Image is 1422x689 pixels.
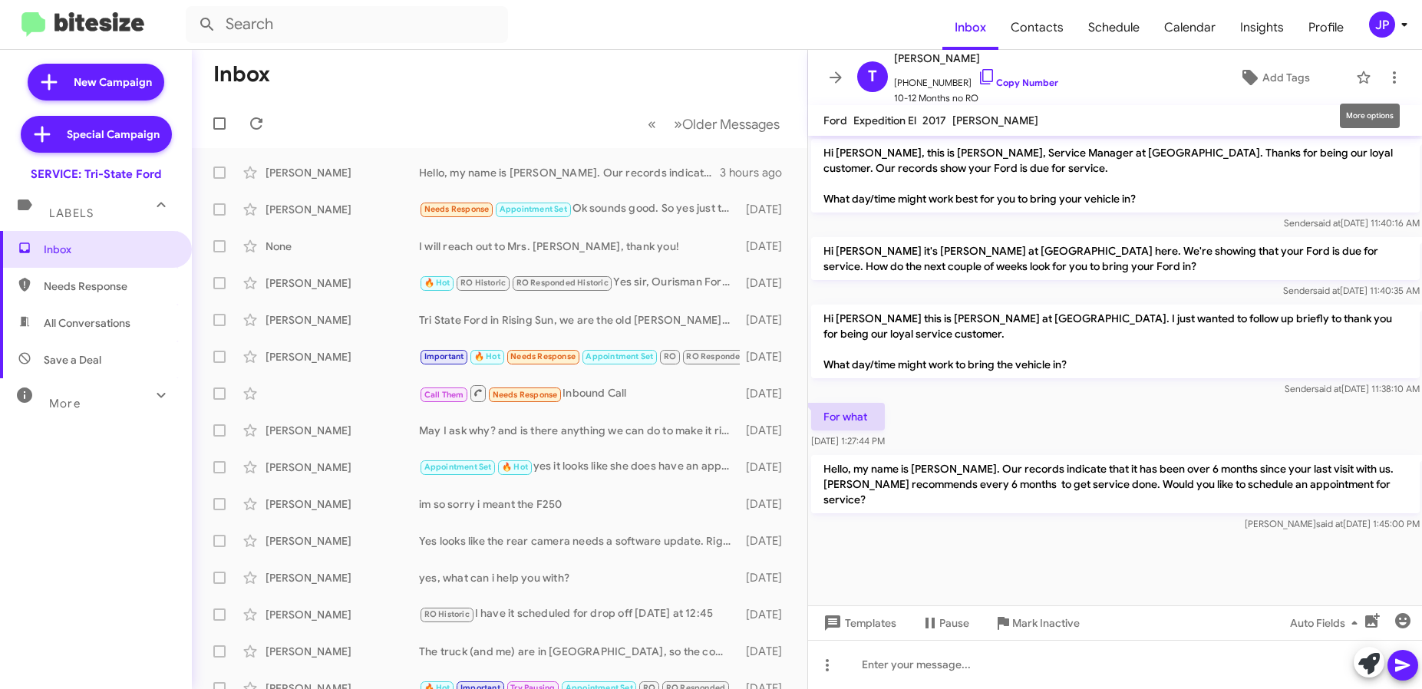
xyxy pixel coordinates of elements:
span: said at [1315,518,1342,529]
span: Pause [939,609,969,637]
div: I will reach out to Mrs. [PERSON_NAME], thank you! [419,239,740,254]
div: Hello, my name is [PERSON_NAME]. Our records indicate that it has been over 6 months since your l... [419,165,720,180]
button: Templates [808,609,909,637]
div: Tri State Ford in Rising Sun, we are the old [PERSON_NAME]. Did you have a Ford we could help sch... [419,312,740,328]
span: RO [664,351,676,361]
span: Older Messages [682,116,780,133]
span: Needs Response [493,390,558,400]
div: [DATE] [740,312,795,328]
span: Sender [DATE] 11:40:16 AM [1283,217,1419,229]
div: Ok sounds good. So yes just the oil change & tire rotation. [419,200,740,218]
div: None [266,239,419,254]
div: [DATE] [740,607,795,622]
a: Calendar [1152,5,1228,50]
span: Auto Fields [1290,609,1364,637]
span: Needs Response [424,204,490,214]
div: [DATE] [740,202,795,217]
div: [DATE] [740,386,795,401]
button: Add Tags [1199,64,1348,91]
p: Hi [PERSON_NAME] it's [PERSON_NAME] at [GEOGRAPHIC_DATA] here. We're showing that your Ford is du... [811,237,1420,280]
span: Labels [49,206,94,220]
div: [DATE] [740,275,795,291]
span: Appointment Set [586,351,653,361]
div: [PERSON_NAME] [266,423,419,438]
div: [PERSON_NAME] [266,312,419,328]
span: Appointment Set [424,462,492,472]
span: [PERSON_NAME] [952,114,1038,127]
a: Insights [1228,5,1296,50]
div: [PERSON_NAME] [266,349,419,364]
div: yes, what can i help you with? [419,570,740,585]
span: Sender [DATE] 11:38:10 AM [1284,383,1419,394]
div: yes it looks like she does have an appointment for [DATE] August first, sorry for the inconvenience [419,458,740,476]
div: [DATE] [740,423,795,438]
div: [DATE] [740,349,795,364]
span: « [648,114,656,134]
span: Call Them [424,390,464,400]
a: Schedule [1076,5,1152,50]
a: Profile [1296,5,1356,50]
h1: Inbox [213,62,270,87]
div: May I ask why? and is there anything we can do to make it right? [419,423,740,438]
p: Hi [PERSON_NAME], this is [PERSON_NAME], Service Manager at [GEOGRAPHIC_DATA]. Thanks for being o... [811,139,1420,213]
span: [PERSON_NAME] [894,49,1058,68]
span: said at [1313,217,1340,229]
div: [PERSON_NAME] [266,570,419,585]
div: [PERSON_NAME] [266,607,419,622]
div: im so sorry i meant the F250 [419,496,740,512]
button: JP [1356,12,1405,38]
div: [PERSON_NAME] [266,165,419,180]
span: RO Responded Historic [516,278,609,288]
p: Hello, my name is [PERSON_NAME]. Our records indicate that it has been over 6 months since your l... [811,455,1420,513]
span: RO Historic [424,609,470,619]
span: [PHONE_NUMBER] [894,68,1058,91]
input: Search [186,6,508,43]
div: Yes looks like the rear camera needs a software update. Right now it appears to be an advanced no... [419,533,740,549]
div: Yes sir, Ourisman Ford in Rising Sun, the old [PERSON_NAME] [419,274,740,292]
a: Contacts [998,5,1076,50]
span: said at [1314,383,1341,394]
span: Important [424,351,464,361]
div: [DATE] [740,644,795,659]
div: [PERSON_NAME] [266,533,419,549]
a: Inbox [942,5,998,50]
span: New Campaign [74,74,152,90]
span: All Conversations [44,315,130,331]
div: I have it scheduled for drop off [DATE] at 12:45 [419,605,740,623]
span: Sender [DATE] 11:40:35 AM [1282,285,1419,296]
span: 🔥 Hot [424,278,450,288]
span: Ford [823,114,847,127]
span: Expedition El [853,114,916,127]
span: 🔥 Hot [474,351,500,361]
div: [DATE] [740,496,795,512]
div: Inbound Call [419,384,740,403]
div: [DATE] [740,533,795,549]
span: Needs Response [510,351,576,361]
div: JP [1369,12,1395,38]
span: 10-12 Months no RO [894,91,1058,106]
span: Appointment Set [500,204,567,214]
a: Copy Number [978,77,1058,88]
a: New Campaign [28,64,164,101]
span: Save a Deal [44,352,101,368]
div: [PERSON_NAME] [266,275,419,291]
span: said at [1312,285,1339,296]
div: [PERSON_NAME] [266,460,419,475]
span: Inbox [44,242,174,257]
div: [DATE] [740,570,795,585]
div: [PERSON_NAME] [266,496,419,512]
button: Mark Inactive [982,609,1092,637]
span: Add Tags [1262,64,1310,91]
span: » [674,114,682,134]
p: For what [811,403,885,430]
div: [DATE] [740,239,795,254]
div: More options [1340,104,1400,128]
div: [DATE] [740,460,795,475]
span: 🔥 Hot [502,462,528,472]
